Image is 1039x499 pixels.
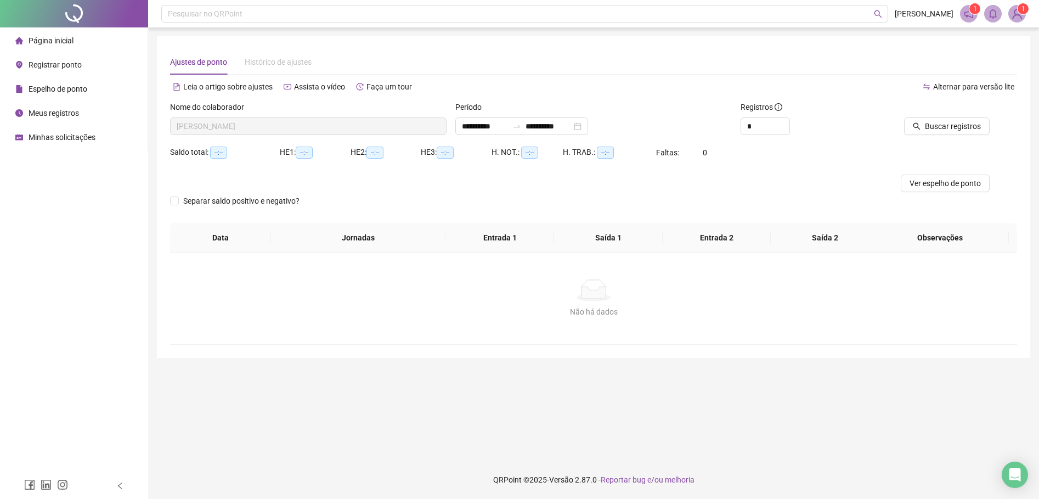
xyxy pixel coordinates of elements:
span: swap-right [512,122,521,131]
div: Saldo total: [170,147,280,159]
span: --:-- [437,147,454,159]
span: file [15,85,23,93]
footer: QRPoint © 2025 - 2.87.0 - [148,461,1039,499]
span: file-text [173,83,180,91]
th: Saída 2 [771,223,879,253]
div: HE 1: [280,147,351,159]
span: environment [15,61,23,69]
th: Data [170,223,271,253]
span: info-circle [775,103,782,111]
th: Entrada 1 [445,223,554,253]
div: HE 2: [351,147,421,159]
span: notification [964,9,974,19]
span: linkedin [41,479,52,490]
span: Histórico de ajustes [245,58,312,66]
span: --:-- [210,147,227,159]
span: youtube [284,83,291,91]
span: Faça um tour [366,82,412,91]
sup: Atualize o seu contato no menu Meus Dados [1018,3,1029,14]
img: 58814 [1009,5,1025,22]
span: ANTÓNIO JOSÉ GONÇALVES DA SILVA [177,118,440,134]
span: Espelho de ponto [29,85,87,93]
span: --:-- [366,147,383,159]
span: Ajustes de ponto [170,58,227,66]
span: Reportar bug e/ou melhoria [601,475,694,484]
label: Nome do colaborador [170,101,251,113]
th: Saída 1 [554,223,663,253]
span: --:-- [521,147,538,159]
div: HE 3: [421,147,492,159]
span: Faltas: [656,148,681,157]
span: instagram [57,479,68,490]
span: left [116,482,124,490]
span: Ver espelho de ponto [910,177,981,189]
span: to [512,122,521,131]
div: Open Intercom Messenger [1002,462,1028,488]
span: Meus registros [29,109,79,117]
div: H. TRAB.: [563,147,656,159]
span: search [874,10,882,18]
span: --:-- [296,147,313,159]
span: 1 [973,5,977,13]
label: Período [455,101,489,113]
span: 0 [703,148,707,157]
span: history [356,83,364,91]
span: Leia o artigo sobre ajustes [183,82,273,91]
span: Versão [549,475,573,484]
sup: 1 [969,3,980,14]
th: Jornadas [271,223,445,253]
th: Observações [871,223,1009,253]
span: facebook [24,479,35,490]
span: [PERSON_NAME] [895,8,953,20]
span: Observações [880,232,1000,244]
div: H. NOT.: [492,147,563,159]
div: Não há dados [183,306,1004,318]
span: Separar saldo positivo e negativo? [179,195,304,207]
span: home [15,37,23,44]
span: bell [988,9,998,19]
span: 1 [1021,5,1025,13]
span: Minhas solicitações [29,133,95,142]
span: Registros [741,101,782,113]
button: Ver espelho de ponto [901,175,990,192]
span: --:-- [597,147,614,159]
span: Página inicial [29,36,74,45]
span: schedule [15,133,23,141]
th: Entrada 2 [663,223,771,253]
span: clock-circle [15,109,23,117]
span: Assista o vídeo [294,82,345,91]
span: Registrar ponto [29,60,82,69]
